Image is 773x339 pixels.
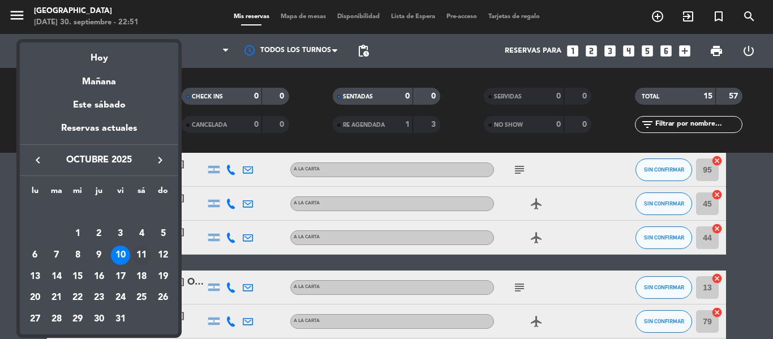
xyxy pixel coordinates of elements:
[131,244,153,266] td: 11 de octubre de 2025
[132,246,151,265] div: 11
[28,153,48,168] button: keyboard_arrow_left
[88,224,110,245] td: 2 de octubre de 2025
[153,289,173,308] div: 26
[68,224,87,243] div: 1
[152,266,174,287] td: 19 de octubre de 2025
[68,289,87,308] div: 22
[67,224,88,245] td: 1 de octubre de 2025
[131,184,153,202] th: sábado
[153,224,173,243] div: 5
[24,287,46,309] td: 20 de octubre de 2025
[111,310,130,329] div: 31
[110,287,131,309] td: 24 de octubre de 2025
[68,267,87,286] div: 15
[68,310,87,329] div: 29
[25,267,45,286] div: 13
[67,287,88,309] td: 22 de octubre de 2025
[47,267,66,286] div: 14
[46,244,67,266] td: 7 de octubre de 2025
[132,289,151,308] div: 25
[47,246,66,265] div: 7
[110,266,131,287] td: 17 de octubre de 2025
[89,267,109,286] div: 16
[47,289,66,308] div: 21
[24,202,174,224] td: OCT.
[68,246,87,265] div: 8
[88,184,110,202] th: jueves
[110,244,131,266] td: 10 de octubre de 2025
[24,266,46,287] td: 13 de octubre de 2025
[46,184,67,202] th: martes
[153,246,173,265] div: 12
[20,42,178,66] div: Hoy
[88,244,110,266] td: 9 de octubre de 2025
[153,267,173,286] div: 19
[67,266,88,287] td: 15 de octubre de 2025
[20,121,178,144] div: Reservas actuales
[132,224,151,243] div: 4
[46,308,67,330] td: 28 de octubre de 2025
[89,289,109,308] div: 23
[111,246,130,265] div: 10
[67,244,88,266] td: 8 de octubre de 2025
[150,153,170,168] button: keyboard_arrow_right
[88,287,110,309] td: 23 de octubre de 2025
[89,310,109,329] div: 30
[25,289,45,308] div: 20
[110,184,131,202] th: viernes
[25,310,45,329] div: 27
[111,267,130,286] div: 17
[46,287,67,309] td: 21 de octubre de 2025
[31,153,45,167] i: keyboard_arrow_left
[67,184,88,202] th: miércoles
[111,224,130,243] div: 3
[88,308,110,330] td: 30 de octubre de 2025
[152,244,174,266] td: 12 de octubre de 2025
[111,289,130,308] div: 24
[110,308,131,330] td: 31 de octubre de 2025
[48,153,150,168] span: octubre 2025
[152,287,174,309] td: 26 de octubre de 2025
[131,287,153,309] td: 25 de octubre de 2025
[132,267,151,286] div: 18
[25,246,45,265] div: 6
[67,308,88,330] td: 29 de octubre de 2025
[24,184,46,202] th: lunes
[131,266,153,287] td: 18 de octubre de 2025
[20,89,178,121] div: Este sábado
[24,308,46,330] td: 27 de octubre de 2025
[89,246,109,265] div: 9
[152,224,174,245] td: 5 de octubre de 2025
[20,66,178,89] div: Mañana
[47,310,66,329] div: 28
[24,244,46,266] td: 6 de octubre de 2025
[152,184,174,202] th: domingo
[110,224,131,245] td: 3 de octubre de 2025
[131,224,153,245] td: 4 de octubre de 2025
[153,153,167,167] i: keyboard_arrow_right
[89,224,109,243] div: 2
[46,266,67,287] td: 14 de octubre de 2025
[88,266,110,287] td: 16 de octubre de 2025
